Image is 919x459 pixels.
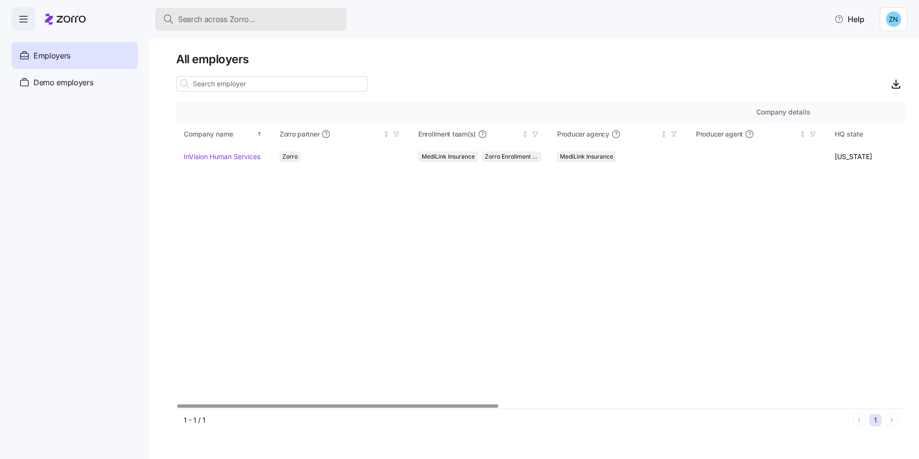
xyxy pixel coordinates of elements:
a: Employers [11,42,138,69]
button: Search across Zorro... [155,8,347,31]
button: Previous page [853,414,865,426]
div: Not sorted [522,131,528,138]
span: Demo employers [34,77,93,89]
div: Sorted ascending [256,131,263,138]
div: Not sorted [799,131,806,138]
a: Demo employers [11,69,138,96]
div: Not sorted [661,131,667,138]
span: Employers [34,50,70,62]
span: Zorro Enrollment Team [485,151,539,162]
span: MediLink Insurance [560,151,613,162]
div: Company name [184,129,255,139]
span: Enrollment team(s) [418,129,476,139]
div: Not sorted [383,131,390,138]
span: Zorro partner [280,129,319,139]
img: 5c518db9dac3a343d5b258230af867d6 [886,11,901,27]
th: Zorro partnerNot sorted [272,123,411,145]
span: Producer agent [696,129,743,139]
input: Search employer [176,76,368,92]
a: InVision Human Services [184,152,260,161]
th: Enrollment team(s)Not sorted [411,123,549,145]
span: Zorro [282,151,298,162]
button: Help [827,10,872,29]
div: 1 - 1 / 1 [184,415,849,425]
th: Producer agentNot sorted [688,123,827,145]
button: Next page [885,414,898,426]
th: Producer agencyNot sorted [549,123,688,145]
button: 1 [869,414,882,426]
span: Producer agency [557,129,609,139]
span: MediLink Insurance [422,151,475,162]
span: Help [834,13,864,25]
h1: All employers [176,52,906,67]
span: Search across Zorro... [178,13,256,25]
th: Company nameSorted ascending [176,123,272,145]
